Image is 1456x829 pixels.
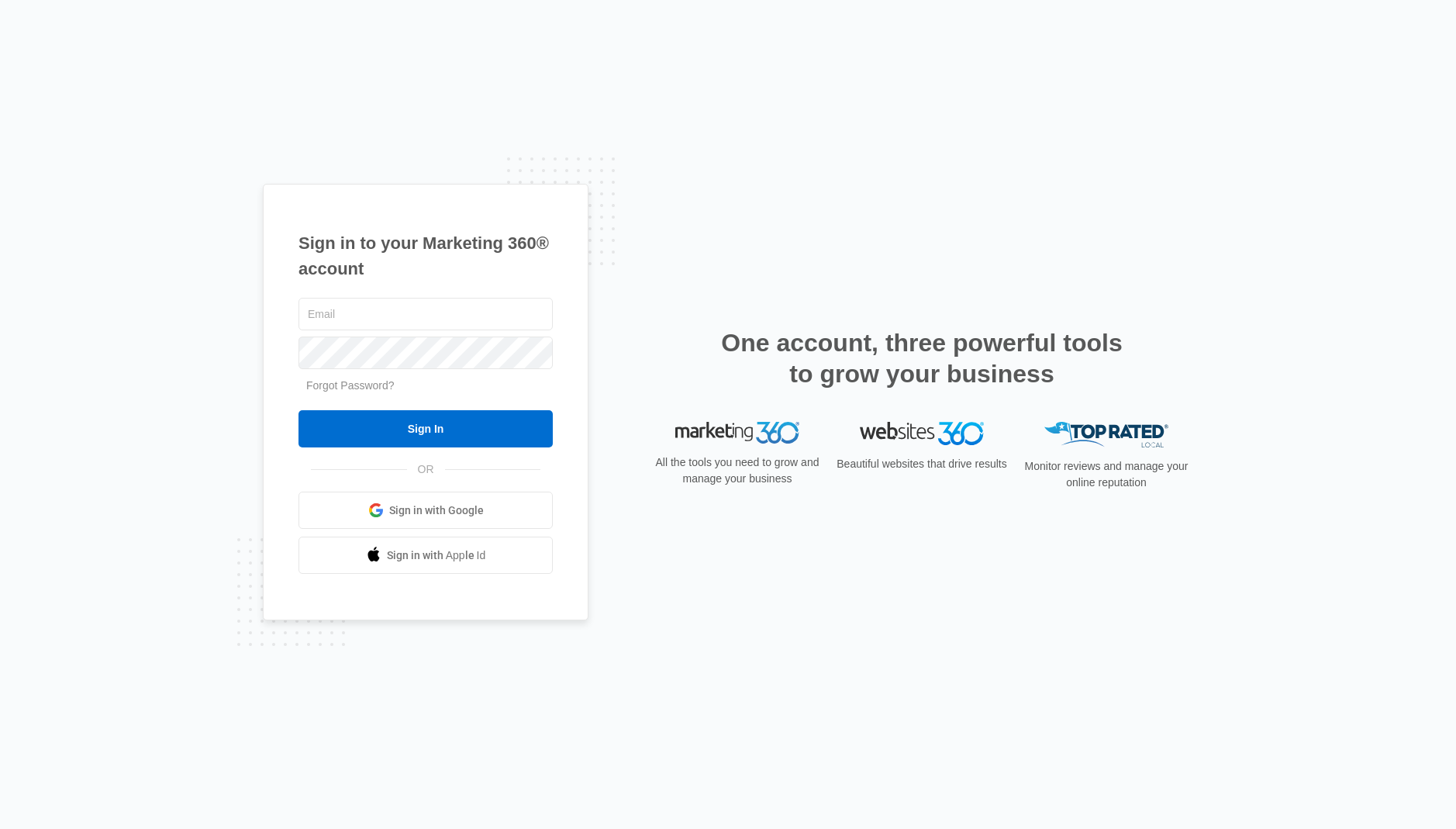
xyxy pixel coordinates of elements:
a: Forgot Password? [306,379,395,392]
span: Sign in with Apple Id [387,547,486,564]
h1: Sign in to your Marketing 360® account [298,230,553,282]
p: Monitor reviews and manage your online reputation [1020,458,1193,491]
img: Websites 360 [860,422,984,444]
input: Sign In [298,410,553,447]
p: Beautiful websites that drive results [835,456,1009,472]
h2: One account, three powerful tools to grow your business [716,327,1127,389]
span: Sign in with Google [389,503,484,519]
span: OR [407,461,445,478]
a: Sign in with Apple Id [298,537,553,574]
p: All the tools you need to grow and manage your business [650,454,824,487]
img: Top Rated Local [1044,422,1168,447]
input: Email [298,298,553,330]
img: Marketing 360 [675,422,799,444]
a: Sign in with Google [298,492,553,529]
